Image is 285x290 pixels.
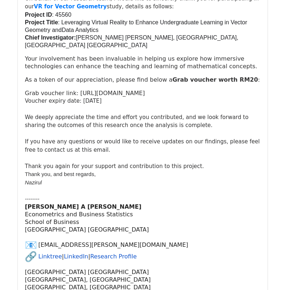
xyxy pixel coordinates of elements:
[38,253,62,260] a: Linktree
[25,138,260,154] div: If you have any questions or would like to receive updates on our findings, please feel free to c...
[25,203,260,233] p: Econometrics and Business Statistics School of Business [GEOGRAPHIC_DATA] [GEOGRAPHIC_DATA]
[25,76,260,83] p: As a token of our appreciation, please find below a :
[25,97,260,105] div: Voucher expiry date: [DATE]
[25,12,52,18] b: Project ID
[34,3,107,10] a: VR for Vector Geometry
[25,55,260,70] p: Your involvement has been invaluable in helping us explore how immersive technologies can enhance...
[52,12,71,18] span: : 45560
[25,34,76,41] b: Chief Investigator:
[25,171,96,177] span: Thank you, and best regards,
[172,76,258,83] strong: Grab voucher worth RM20
[25,19,247,33] span: : Leveraging Virtual Reality to Enhance Undergraduate Learning in Vector Geometry and
[25,113,260,130] div: We deeply appreciate the time and effort you contributed, and we look forward to sharing the outc...
[64,253,88,260] a: LinkedIn
[38,241,188,248] a: [EMAIL_ADDRESS][PERSON_NAME][DOMAIN_NAME]
[25,251,37,262] img: 🔗
[25,239,37,251] img: 📧
[249,255,285,290] iframe: Chat Widget
[25,203,142,210] strong: [PERSON_NAME] A [PERSON_NAME]
[62,27,98,33] span: Data Analytics
[25,19,58,25] b: Project Title
[25,162,260,171] div: Thank you again for your support and contribution to this project.
[25,34,239,48] span: [PERSON_NAME] [PERSON_NAME], [GEOGRAPHIC_DATA], [GEOGRAPHIC_DATA] [GEOGRAPHIC_DATA]
[90,253,137,260] a: Research Profile
[25,196,40,202] font: --------
[25,89,260,97] p: Grab voucher link: [URL][DOMAIN_NAME]
[25,179,42,185] i: Nazirul
[25,239,260,262] p: | |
